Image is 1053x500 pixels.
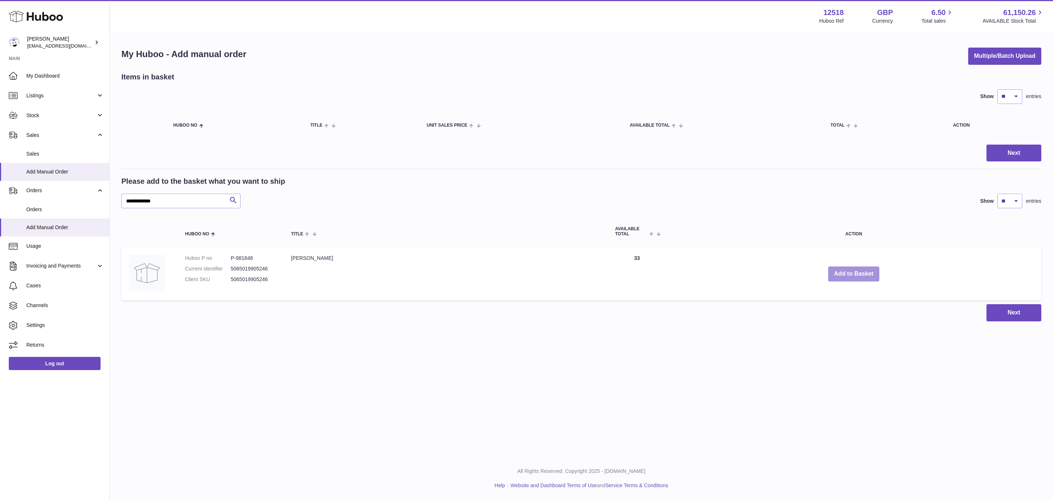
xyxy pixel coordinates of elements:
[173,123,197,128] span: Huboo no
[26,92,96,99] span: Listings
[121,48,246,60] h1: My Huboo - Add manual order
[26,342,104,348] span: Returns
[26,132,96,139] span: Sales
[921,8,954,25] a: 6.50 Total sales
[231,265,276,272] dd: 5065019905246
[26,72,104,79] span: My Dashboard
[26,206,104,213] span: Orders
[231,276,276,283] dd: 5065019905246
[121,72,174,82] h2: Items in basket
[608,247,666,301] td: 33
[291,232,303,236] span: Title
[921,18,954,25] span: Total sales
[185,276,231,283] dt: Client SKU
[185,255,231,262] dt: Huboo P no
[27,43,107,49] span: [EMAIL_ADDRESS][DOMAIN_NAME]
[980,198,994,205] label: Show
[877,8,893,18] strong: GBP
[27,36,93,49] div: [PERSON_NAME]
[982,18,1044,25] span: AVAILABLE Stock Total
[823,8,844,18] strong: 12518
[666,219,1041,243] th: Action
[26,224,104,231] span: Add Manual Order
[872,18,893,25] div: Currency
[605,482,668,488] a: Service Terms & Conditions
[932,8,946,18] span: 6.50
[129,255,165,291] img: Freddie Keychain
[1003,8,1036,18] span: 61,150.26
[828,266,879,281] button: Add to Basket
[116,468,1047,475] p: All Rights Reserved. Copyright 2025 - [DOMAIN_NAME]
[830,123,845,128] span: Total
[26,187,96,194] span: Orders
[284,247,608,301] td: [PERSON_NAME]
[510,482,597,488] a: Website and Dashboard Terms of Use
[26,302,104,309] span: Channels
[26,262,96,269] span: Invoicing and Payments
[986,304,1041,321] button: Next
[26,322,104,329] span: Settings
[615,227,648,236] span: AVAILABLE Total
[968,48,1041,65] button: Multiple/Batch Upload
[26,243,104,250] span: Usage
[26,168,104,175] span: Add Manual Order
[982,8,1044,25] a: 61,150.26 AVAILABLE Stock Total
[427,123,467,128] span: Unit Sales Price
[26,150,104,157] span: Sales
[986,145,1041,162] button: Next
[819,18,844,25] div: Huboo Ref
[1026,198,1041,205] span: entries
[185,232,209,236] span: Huboo no
[495,482,505,488] a: Help
[630,123,670,128] span: AVAILABLE Total
[980,93,994,100] label: Show
[508,482,668,489] li: and
[231,255,276,262] dd: P-981848
[26,112,96,119] span: Stock
[1026,93,1041,100] span: entries
[185,265,231,272] dt: Current identifier
[9,357,101,370] a: Log out
[310,123,322,128] span: Title
[26,282,104,289] span: Cases
[953,123,1034,128] div: Action
[9,37,20,48] img: internalAdmin-12518@internal.huboo.com
[121,176,285,186] h2: Please add to the basket what you want to ship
